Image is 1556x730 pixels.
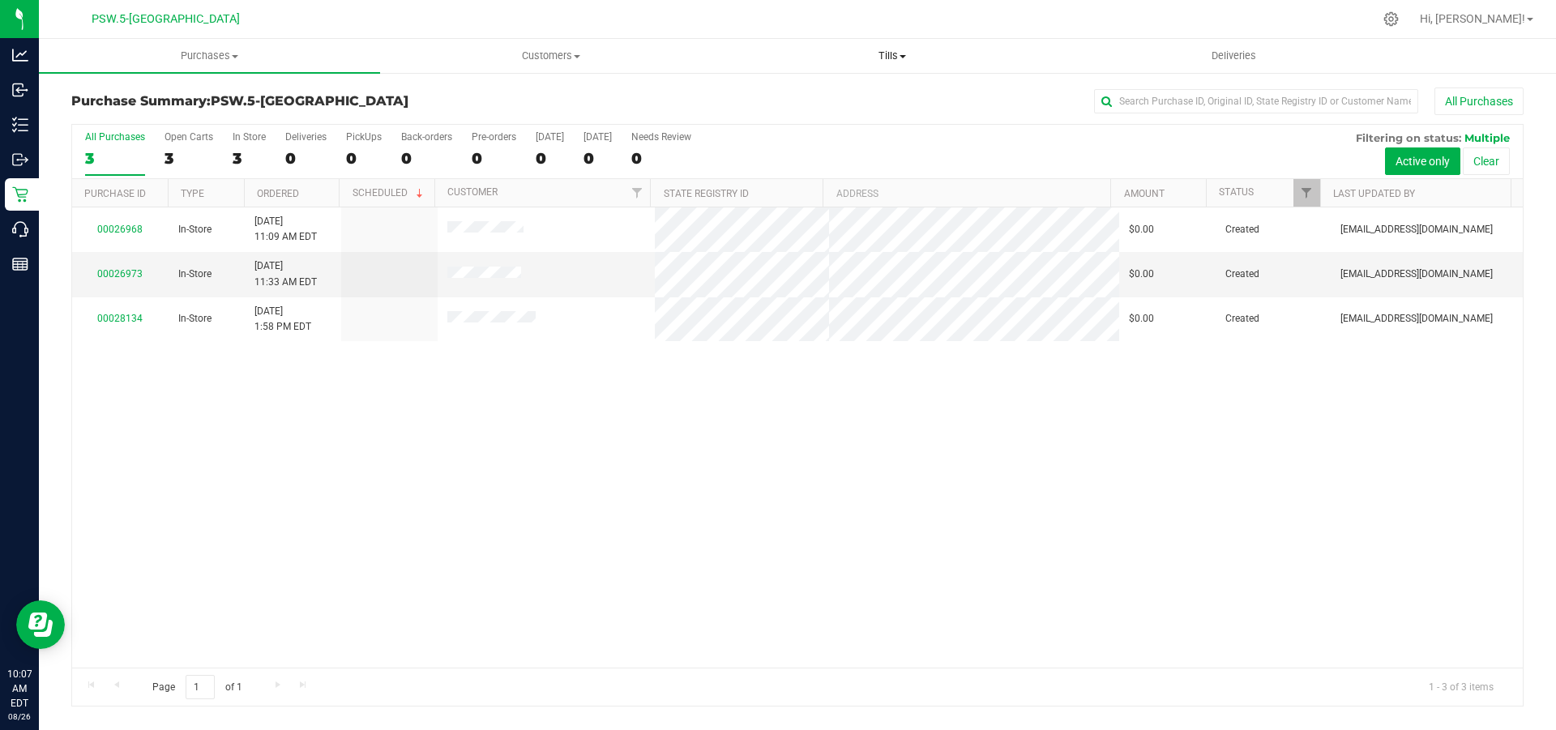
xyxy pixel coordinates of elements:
span: Created [1225,311,1259,327]
span: Page of 1 [139,675,255,700]
a: Tills [721,39,1062,73]
span: Created [1225,267,1259,282]
a: Filter [1293,179,1320,207]
th: Address [823,179,1110,207]
input: Search Purchase ID, Original ID, State Registry ID or Customer Name... [1094,89,1418,113]
div: Pre-orders [472,131,516,143]
a: Purchases [39,39,380,73]
div: Open Carts [165,131,213,143]
div: 0 [536,149,564,168]
span: $0.00 [1129,222,1154,237]
div: 0 [346,149,382,168]
span: $0.00 [1129,267,1154,282]
a: Amount [1124,188,1165,199]
a: Scheduled [353,187,426,199]
h3: Purchase Summary: [71,94,555,109]
div: 0 [472,149,516,168]
div: PickUps [346,131,382,143]
div: All Purchases [85,131,145,143]
span: [DATE] 11:33 AM EDT [254,258,317,289]
span: Hi, [PERSON_NAME]! [1420,12,1525,25]
a: 00026968 [97,224,143,235]
inline-svg: Reports [12,256,28,272]
div: 0 [583,149,612,168]
span: [EMAIL_ADDRESS][DOMAIN_NAME] [1340,222,1493,237]
a: Status [1219,186,1254,198]
inline-svg: Call Center [12,221,28,237]
div: [DATE] [536,131,564,143]
div: 3 [85,149,145,168]
a: State Registry ID [664,188,749,199]
div: 0 [285,149,327,168]
div: Back-orders [401,131,452,143]
a: Customers [380,39,721,73]
span: Deliveries [1190,49,1278,63]
input: 1 [186,675,215,700]
div: In Store [233,131,266,143]
span: Customers [381,49,720,63]
span: Tills [722,49,1062,63]
a: Customer [447,186,498,198]
a: Ordered [257,188,299,199]
inline-svg: Inbound [12,82,28,98]
div: 3 [233,149,266,168]
span: Purchases [39,49,380,63]
span: 1 - 3 of 3 items [1416,675,1507,699]
button: Clear [1463,147,1510,175]
span: [DATE] 11:09 AM EDT [254,214,317,245]
span: [DATE] 1:58 PM EDT [254,304,311,335]
button: Active only [1385,147,1460,175]
span: $0.00 [1129,311,1154,327]
p: 08/26 [7,711,32,723]
inline-svg: Analytics [12,47,28,63]
a: 00028134 [97,313,143,324]
inline-svg: Inventory [12,117,28,133]
span: In-Store [178,311,212,327]
div: 3 [165,149,213,168]
a: Last Updated By [1333,188,1415,199]
span: In-Store [178,222,212,237]
span: [EMAIL_ADDRESS][DOMAIN_NAME] [1340,267,1493,282]
div: Needs Review [631,131,691,143]
a: Deliveries [1063,39,1404,73]
div: Manage settings [1381,11,1401,27]
span: Multiple [1464,131,1510,144]
span: Filtering on status: [1356,131,1461,144]
span: In-Store [178,267,212,282]
div: Deliveries [285,131,327,143]
a: 00026973 [97,268,143,280]
span: Created [1225,222,1259,237]
a: Purchase ID [84,188,146,199]
button: All Purchases [1434,88,1524,115]
div: 0 [401,149,452,168]
iframe: Resource center [16,600,65,649]
span: [EMAIL_ADDRESS][DOMAIN_NAME] [1340,311,1493,327]
span: PSW.5-[GEOGRAPHIC_DATA] [211,93,408,109]
inline-svg: Retail [12,186,28,203]
a: Type [181,188,204,199]
div: [DATE] [583,131,612,143]
a: Filter [623,179,650,207]
inline-svg: Outbound [12,152,28,168]
div: 0 [631,149,691,168]
p: 10:07 AM EDT [7,667,32,711]
span: PSW.5-[GEOGRAPHIC_DATA] [92,12,240,26]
